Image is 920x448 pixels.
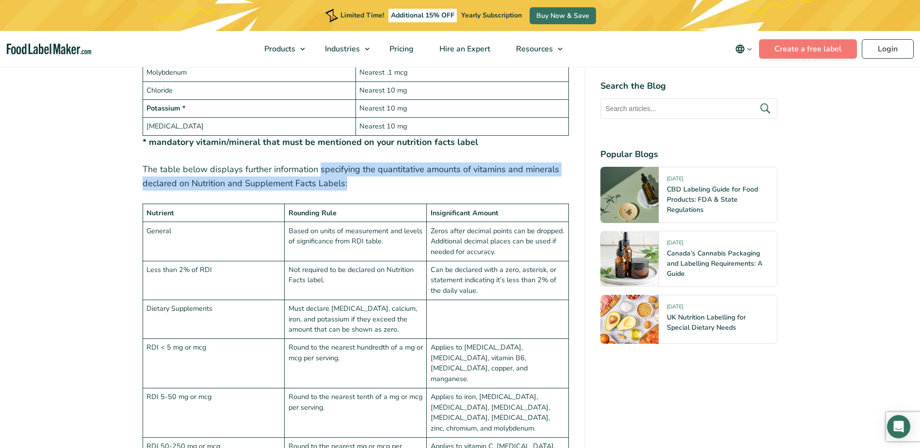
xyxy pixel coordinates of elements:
[667,303,683,314] span: [DATE]
[600,148,777,161] h4: Popular Blogs
[355,64,568,81] td: Nearest .1 mcg
[355,99,568,117] td: Nearest 10 mg
[285,222,427,261] td: Based on units of measurement and levels of significance from RDI table.
[387,44,415,54] span: Pricing
[261,44,296,54] span: Products
[322,44,361,54] span: Industries
[667,185,758,214] a: CBD Labeling Guide for Food Products: FDA & State Regulations
[143,388,285,437] td: RDI 5-50 mg or mcg
[461,11,522,20] span: Yearly Subscription
[143,162,569,191] p: The table below displays further information specifying the quantitative amounts of vitamins and ...
[285,261,427,300] td: Not required to be declared on Nutrition Facts label.
[388,9,457,22] span: Additional 15% OFF
[252,31,310,67] a: Products
[355,117,568,135] td: Nearest 10 mg
[427,261,569,300] td: Can be declared with a zero, asterisk, or statement indicating it’s less than 2% of the daily value.
[667,249,762,278] a: Canada’s Cannabis Packaging and Labelling Requirements: A Guide
[285,388,427,437] td: Round to the nearest tenth of a mg or mcg per serving.
[503,31,567,67] a: Resources
[436,44,491,54] span: Hire an Expert
[600,98,777,119] input: Search articles...
[312,31,374,67] a: Industries
[143,81,355,99] td: Chloride
[427,31,501,67] a: Hire an Expert
[143,338,285,388] td: RDI < 5 mg or mcg
[600,80,777,93] h4: Search the Blog
[285,338,427,388] td: Round to the nearest hundredth of a mg or mcg per serving.
[667,313,746,332] a: UK Nutrition Labelling for Special Dietary Needs
[143,64,355,81] td: Molybdenum
[143,300,285,338] td: Dietary Supplements
[431,208,499,218] strong: Insignificant Amount
[289,208,337,218] strong: Rounding Rule
[285,300,427,338] td: Must declare [MEDICAL_DATA], calcium, iron, and potassium if they exceed the amount that can be s...
[667,175,683,186] span: [DATE]
[355,81,568,99] td: Nearest 10 mg
[143,261,285,300] td: Less than 2% of RDI
[427,338,569,388] td: Applies to [MEDICAL_DATA], [MEDICAL_DATA], vitamin B6, [MEDICAL_DATA], copper, and manganese.
[146,103,186,113] strong: Potassium *
[143,136,478,148] strong: * mandatory vitamin/mineral that must be mentioned on your nutrition facts label
[143,117,355,135] td: [MEDICAL_DATA]
[427,222,569,261] td: Zeros after decimal points can be dropped. Additional decimal places can be used if needed for ac...
[759,39,857,59] a: Create a free label
[377,31,424,67] a: Pricing
[667,239,683,250] span: [DATE]
[862,39,914,59] a: Login
[513,44,554,54] span: Resources
[887,415,910,438] div: Open Intercom Messenger
[530,7,596,24] a: Buy Now & Save
[143,222,285,261] td: General
[146,208,174,218] strong: Nutrient
[340,11,384,20] span: Limited Time!
[427,388,569,437] td: Applies to iron, [MEDICAL_DATA], [MEDICAL_DATA], [MEDICAL_DATA], [MEDICAL_DATA], [MEDICAL_DATA], ...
